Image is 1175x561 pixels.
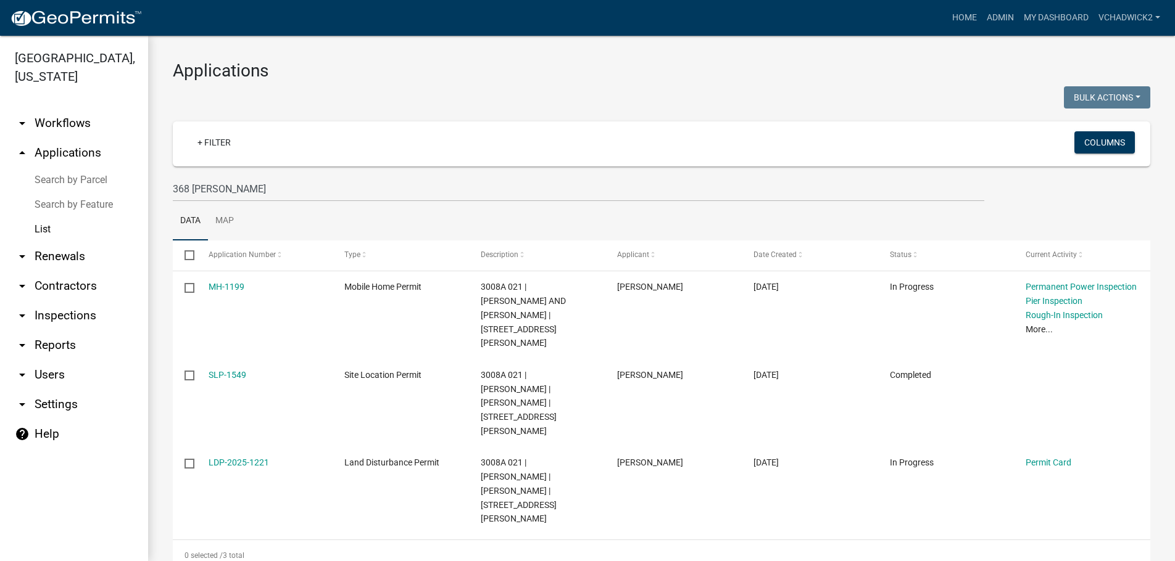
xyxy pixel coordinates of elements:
[15,279,30,293] i: arrow_drop_down
[617,370,683,380] span: ASHLEY ALTMAN
[605,240,742,270] datatable-header-cell: Applicant
[617,457,683,467] span: ASHLEY ALTMAN
[754,457,779,467] span: 05/01/2025
[481,250,518,259] span: Description
[982,6,1019,30] a: Admin
[173,176,984,202] input: Search for applications
[1019,6,1094,30] a: My Dashboard
[344,282,421,292] span: Mobile Home Permit
[1014,240,1150,270] datatable-header-cell: Current Activity
[209,370,246,380] a: SLP-1549
[1026,250,1077,259] span: Current Activity
[890,250,911,259] span: Status
[1026,457,1071,467] a: Permit Card
[1026,296,1082,306] a: Pier Inspection
[1026,324,1053,334] a: More...
[196,240,333,270] datatable-header-cell: Application Number
[188,131,241,154] a: + Filter
[890,457,934,467] span: In Progress
[344,457,439,467] span: Land Disturbance Permit
[617,282,683,292] span: ASHLEY ALTMAN
[1074,131,1135,154] button: Columns
[15,367,30,382] i: arrow_drop_down
[15,145,30,160] i: arrow_drop_up
[173,202,208,241] a: Data
[344,250,360,259] span: Type
[173,60,1150,81] h3: Applications
[1026,282,1137,292] a: Permanent Power Inspection
[754,282,779,292] span: 05/28/2025
[754,250,797,259] span: Date Created
[617,250,649,259] span: Applicant
[890,370,931,380] span: Completed
[209,282,244,292] a: MH-1199
[15,308,30,323] i: arrow_drop_down
[890,282,934,292] span: In Progress
[754,370,779,380] span: 05/22/2025
[15,116,30,131] i: arrow_drop_down
[209,250,276,259] span: Application Number
[173,240,196,270] datatable-header-cell: Select
[344,370,421,380] span: Site Location Permit
[481,282,566,348] span: 3008A 021 | JAMES AND ASHLEY ALTMAN | 368 RIDGEWAY CIR
[481,457,557,523] span: 3008A 021 | JAMES ALTMAN | ALTMAN ASHLEY | 368 RIDGEWAY CIR
[1064,86,1150,109] button: Bulk Actions
[15,338,30,353] i: arrow_drop_down
[209,457,269,467] a: LDP-2025-1221
[15,249,30,264] i: arrow_drop_down
[333,240,469,270] datatable-header-cell: Type
[15,427,30,441] i: help
[878,240,1014,270] datatable-header-cell: Status
[947,6,982,30] a: Home
[1026,310,1103,320] a: Rough-In Inspection
[208,202,241,241] a: Map
[15,397,30,412] i: arrow_drop_down
[469,240,605,270] datatable-header-cell: Description
[185,551,223,560] span: 0 selected /
[1094,6,1165,30] a: VChadwick2
[481,370,557,436] span: 3008A 021 | JAMES ALTMAN | ALTMAN ASHLEY | 368 RIDGEWAY CIR
[742,240,878,270] datatable-header-cell: Date Created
